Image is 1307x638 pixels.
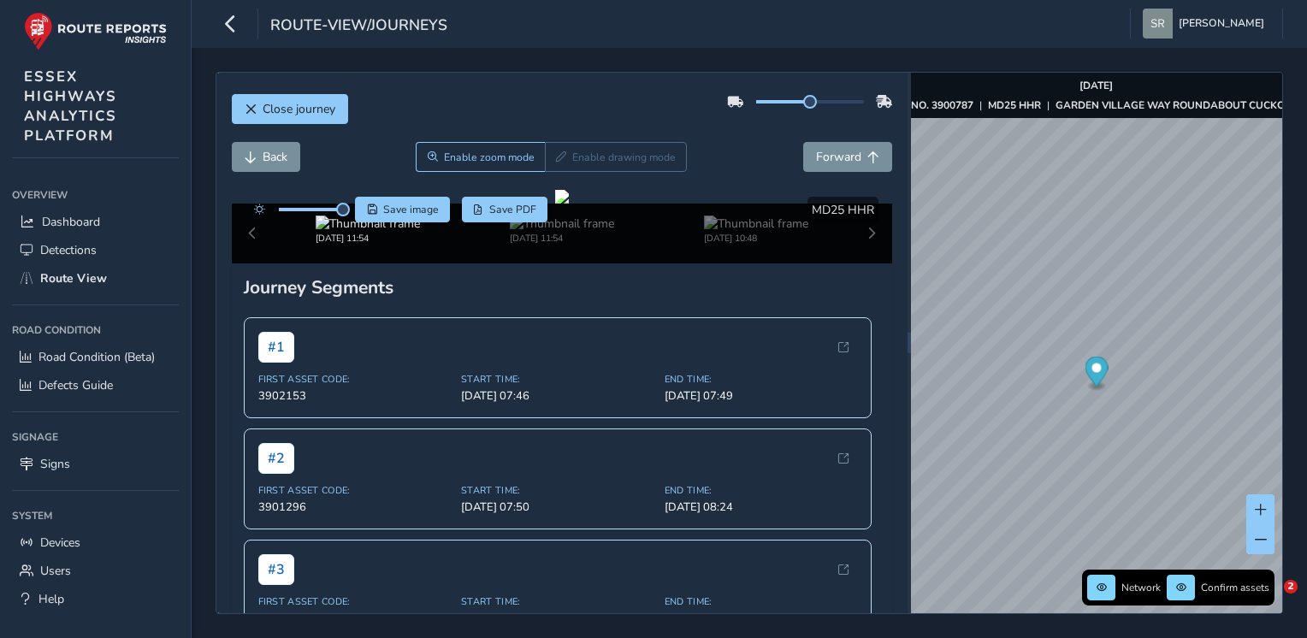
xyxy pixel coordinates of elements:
[510,216,614,232] img: Thumbnail frame
[489,203,536,216] span: Save PDF
[244,275,881,299] div: Journey Segments
[12,529,179,557] a: Devices
[258,373,452,386] span: First Asset Code:
[38,349,155,365] span: Road Condition (Beta)
[1249,580,1290,621] iframe: Intercom live chat
[316,216,420,232] img: Thumbnail frame
[461,373,654,386] span: Start Time:
[263,149,287,165] span: Back
[12,424,179,450] div: Signage
[258,611,452,626] span: 8901111
[1079,79,1113,92] strong: [DATE]
[38,377,113,393] span: Defects Guide
[461,499,654,515] span: [DATE] 07:50
[665,499,858,515] span: [DATE] 08:24
[40,242,97,258] span: Detections
[1121,581,1161,594] span: Network
[665,373,858,386] span: End Time:
[38,591,64,607] span: Help
[416,142,545,172] button: Zoom
[40,456,70,472] span: Signs
[258,388,452,404] span: 3902153
[232,142,300,172] button: Back
[665,611,858,626] span: [DATE] 10:41
[1085,357,1108,392] div: Map marker
[12,264,179,292] a: Route View
[12,450,179,478] a: Signs
[42,214,100,230] span: Dashboard
[12,317,179,343] div: Road Condition
[812,202,874,218] span: MD25 HHR
[355,197,450,222] button: Save
[258,484,452,497] span: First Asset Code:
[232,94,348,124] button: Close journey
[444,151,535,164] span: Enable zoom mode
[24,12,167,50] img: rr logo
[12,208,179,236] a: Dashboard
[803,142,892,172] button: Forward
[12,503,179,529] div: System
[665,388,858,404] span: [DATE] 07:49
[1284,580,1298,594] span: 2
[704,232,808,245] div: [DATE] 10:48
[461,595,654,608] span: Start Time:
[316,232,420,245] div: [DATE] 11:54
[258,332,294,363] span: # 1
[461,484,654,497] span: Start Time:
[665,484,858,497] span: End Time:
[665,595,858,608] span: End Time:
[12,236,179,264] a: Detections
[1143,9,1173,38] img: diamond-layout
[461,388,654,404] span: [DATE] 07:46
[461,611,654,626] span: [DATE] 10:19
[1179,9,1264,38] span: [PERSON_NAME]
[258,554,294,585] span: # 3
[12,557,179,585] a: Users
[816,149,861,165] span: Forward
[258,443,294,474] span: # 2
[988,98,1041,112] strong: MD25 HHR
[40,535,80,551] span: Devices
[12,371,179,399] a: Defects Guide
[40,563,71,579] span: Users
[270,15,447,38] span: route-view/journeys
[875,98,973,112] strong: ASSET NO. 3900787
[263,101,335,117] span: Close journey
[12,585,179,613] a: Help
[258,499,452,515] span: 3901296
[462,197,548,222] button: PDF
[12,343,179,371] a: Road Condition (Beta)
[704,216,808,232] img: Thumbnail frame
[40,270,107,287] span: Route View
[510,232,614,245] div: [DATE] 11:54
[383,203,439,216] span: Save image
[12,182,179,208] div: Overview
[24,67,117,145] span: ESSEX HIGHWAYS ANALYTICS PLATFORM
[1143,9,1270,38] button: [PERSON_NAME]
[258,595,452,608] span: First Asset Code:
[1201,581,1269,594] span: Confirm assets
